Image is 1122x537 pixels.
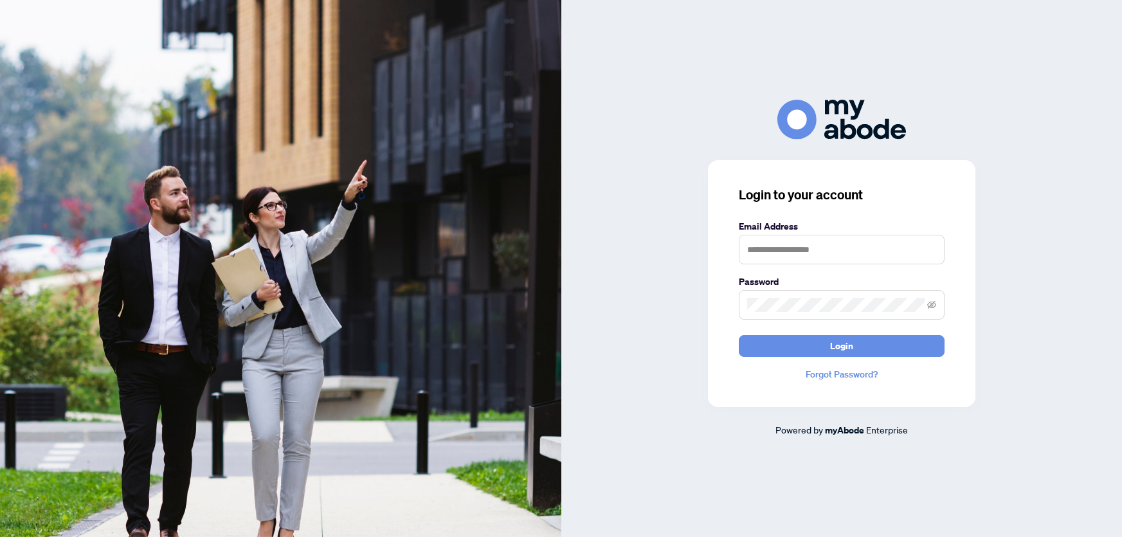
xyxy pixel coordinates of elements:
span: Powered by [775,424,823,435]
a: myAbode [825,423,864,437]
span: Login [830,336,853,356]
span: eye-invisible [927,300,936,309]
label: Password [739,275,945,289]
h3: Login to your account [739,186,945,204]
a: Forgot Password? [739,367,945,381]
label: Email Address [739,219,945,233]
button: Login [739,335,945,357]
span: Enterprise [866,424,908,435]
img: ma-logo [777,100,906,139]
